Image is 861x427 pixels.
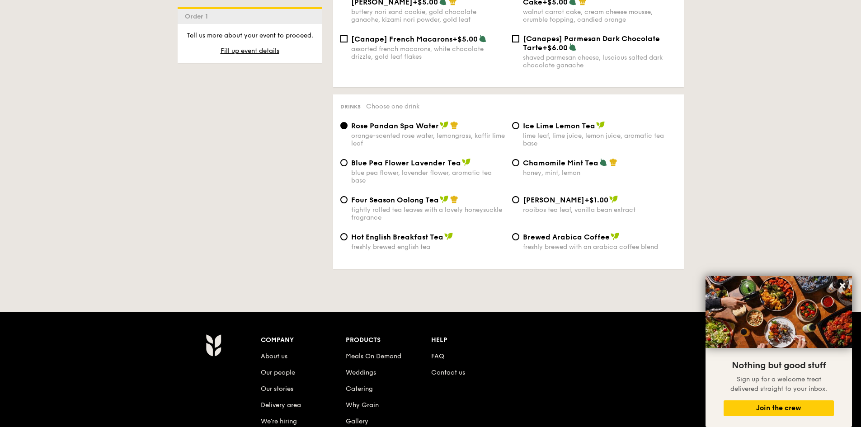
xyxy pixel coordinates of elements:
[261,369,295,376] a: Our people
[261,352,287,360] a: About us
[523,233,610,241] span: Brewed Arabica Coffee
[340,35,348,42] input: [Canape] French Macarons+$5.00assorted french macarons, white chocolate drizzle, gold leaf flakes
[431,352,444,360] a: FAQ
[512,196,519,203] input: [PERSON_NAME]+$1.00rooibos tea leaf, vanilla bean extract
[523,34,660,52] span: [Canapes] Parmesan Dark Chocolate Tarte
[440,121,449,129] img: icon-vegan.f8ff3823.svg
[512,122,519,129] input: Ice Lime Lemon Tealime leaf, lime juice, lemon juice, aromatic tea base
[185,13,212,20] span: Order 1
[523,122,595,130] span: Ice Lime Lemon Tea
[346,401,379,409] a: Why Grain
[340,159,348,166] input: Blue Pea Flower Lavender Teablue pea flower, lavender flower, aromatic tea base
[596,121,605,129] img: icon-vegan.f8ff3823.svg
[609,158,617,166] img: icon-chef-hat.a58ddaea.svg
[609,195,618,203] img: icon-vegan.f8ff3823.svg
[206,334,221,357] img: AYc88T3wAAAABJRU5ErkJggg==
[523,196,584,204] span: [PERSON_NAME]
[221,47,279,55] span: Fill up event details
[523,169,677,177] div: honey, mint, lemon
[346,385,373,393] a: Catering
[523,159,598,167] span: Chamomile Mint Tea
[523,132,677,147] div: lime leaf, lime juice, lemon juice, aromatic tea base
[351,169,505,184] div: blue pea flower, lavender flower, aromatic tea base
[479,34,487,42] img: icon-vegetarian.fe4039eb.svg
[351,159,461,167] span: Blue Pea Flower Lavender Tea
[431,369,465,376] a: Contact us
[523,8,677,23] div: walnut carrot cake, cream cheese mousse, crumble topping, candied orange
[351,35,452,43] span: [Canape] French Macarons
[351,233,443,241] span: Hot English Breakfast Tea
[523,54,677,69] div: shaved parmesan cheese, luscious salted dark chocolate ganache
[730,375,827,393] span: Sign up for a welcome treat delivered straight to your inbox.
[440,195,449,203] img: icon-vegan.f8ff3823.svg
[340,233,348,240] input: Hot English Breakfast Teafreshly brewed english tea
[452,35,478,43] span: +$5.00
[351,243,505,251] div: freshly brewed english tea
[542,43,568,52] span: +$6.00
[351,206,505,221] div: tightly rolled tea leaves with a lovely honeysuckle fragrance
[340,122,348,129] input: Rose Pandan Spa Waterorange-scented rose water, lemongrass, kaffir lime leaf
[512,35,519,42] input: [Canapes] Parmesan Dark Chocolate Tarte+$6.00shaved parmesan cheese, luscious salted dark chocola...
[706,276,852,348] img: DSC07876-Edit02-Large.jpeg
[261,334,346,347] div: Company
[512,233,519,240] input: Brewed Arabica Coffeefreshly brewed with an arabica coffee blend
[724,400,834,416] button: Join the crew
[462,158,471,166] img: icon-vegan.f8ff3823.svg
[346,334,431,347] div: Products
[431,334,517,347] div: Help
[351,8,505,23] div: buttery nori sand cookie, gold chocolate ganache, kizami nori powder, gold leaf
[732,360,826,371] span: Nothing but good stuff
[351,132,505,147] div: orange-scented rose water, lemongrass, kaffir lime leaf
[611,232,620,240] img: icon-vegan.f8ff3823.svg
[346,352,401,360] a: Meals On Demand
[340,196,348,203] input: Four Season Oolong Teatightly rolled tea leaves with a lovely honeysuckle fragrance
[351,45,505,61] div: assorted french macarons, white chocolate drizzle, gold leaf flakes
[523,243,677,251] div: freshly brewed with an arabica coffee blend
[835,278,850,293] button: Close
[185,31,315,40] p: Tell us more about your event to proceed.
[450,121,458,129] img: icon-chef-hat.a58ddaea.svg
[340,103,361,110] span: Drinks
[450,195,458,203] img: icon-chef-hat.a58ddaea.svg
[569,43,577,51] img: icon-vegetarian.fe4039eb.svg
[599,158,607,166] img: icon-vegetarian.fe4039eb.svg
[346,369,376,376] a: Weddings
[351,122,439,130] span: Rose Pandan Spa Water
[523,206,677,214] div: rooibos tea leaf, vanilla bean extract
[366,103,419,110] span: Choose one drink
[351,196,439,204] span: Four Season Oolong Tea
[346,418,368,425] a: Gallery
[261,401,301,409] a: Delivery area
[584,196,608,204] span: +$1.00
[444,232,453,240] img: icon-vegan.f8ff3823.svg
[261,418,297,425] a: We’re hiring
[261,385,293,393] a: Our stories
[512,159,519,166] input: Chamomile Mint Teahoney, mint, lemon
